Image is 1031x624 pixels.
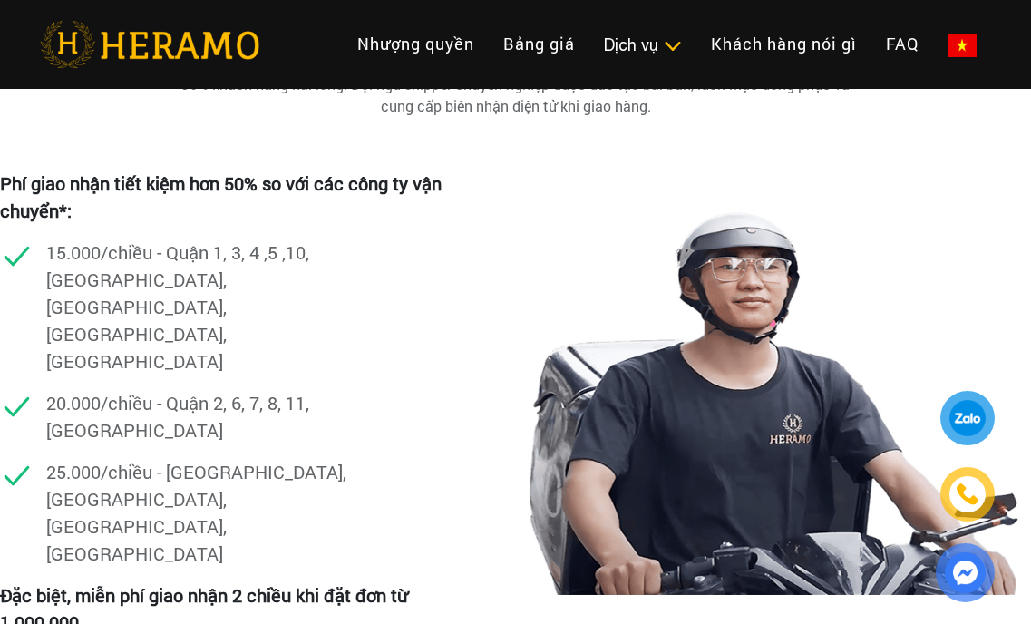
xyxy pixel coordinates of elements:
[663,37,682,55] img: subToggleIcon
[46,389,355,444] p: 20.000/chiều - Quận 2, 6, 7, 8, 11, [GEOGRAPHIC_DATA]
[871,24,933,63] a: FAQ
[696,24,871,63] a: Khách hàng nói gì
[343,24,489,63] a: Nhượng quyền
[40,21,259,68] img: heramo-logo.png
[948,34,977,57] img: vn-flag.png
[46,458,355,567] p: 25.000/chiều - [GEOGRAPHIC_DATA], [GEOGRAPHIC_DATA], [GEOGRAPHIC_DATA], [GEOGRAPHIC_DATA]
[958,484,978,504] img: phone-icon
[942,469,992,519] a: phone-icon
[604,33,682,57] div: Dịch vụ
[46,239,355,375] p: 15.000/chiều - Quận 1, 3, 4 ,5 ,10, [GEOGRAPHIC_DATA], [GEOGRAPHIC_DATA], [GEOGRAPHIC_DATA], [GEO...
[489,24,589,63] a: Bảng giá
